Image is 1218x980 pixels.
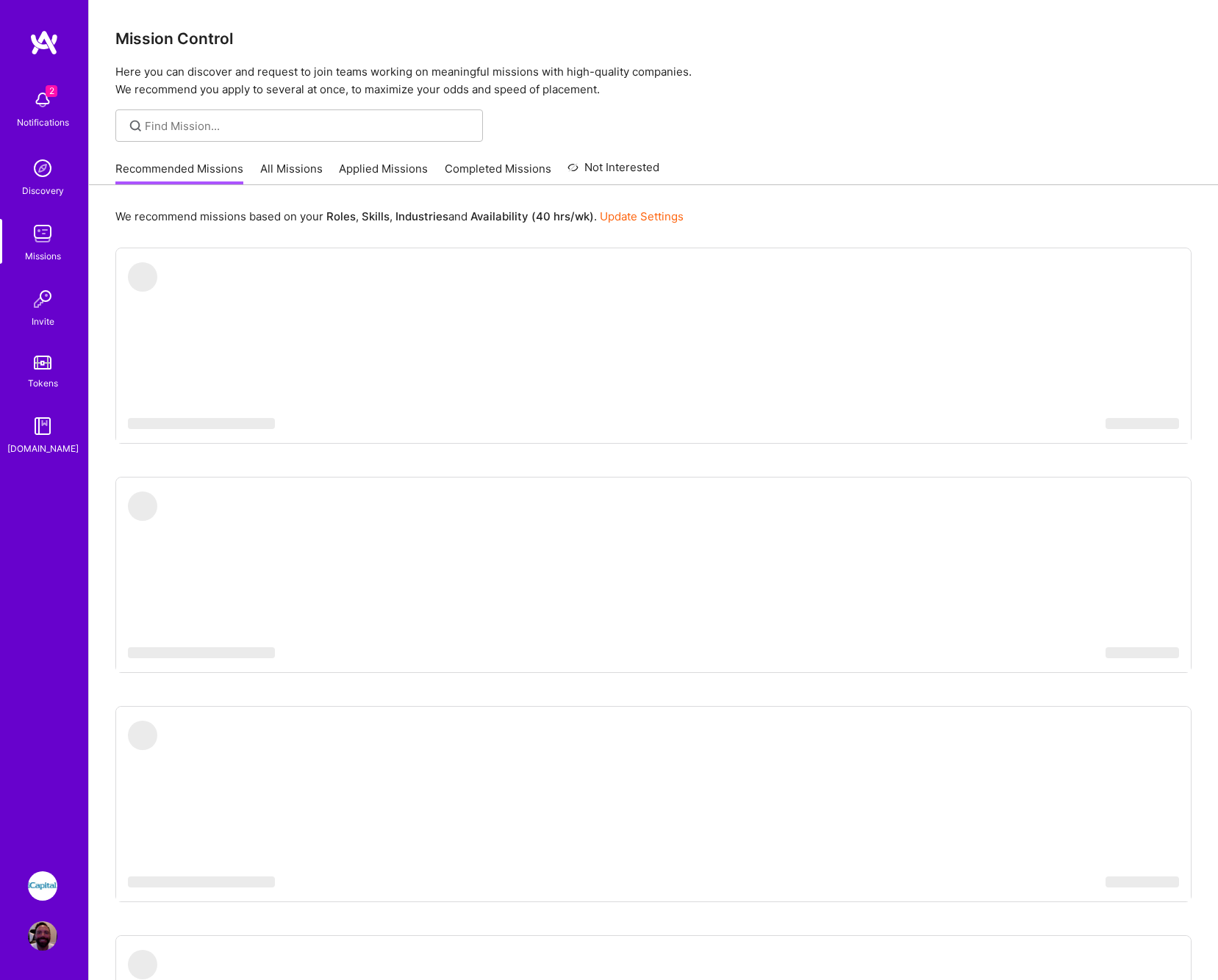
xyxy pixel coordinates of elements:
b: Industries [395,209,448,223]
a: Not Interested [567,159,659,185]
span: 2 [46,85,57,97]
img: tokens [34,356,51,370]
p: We recommend missions based on your , , and . [115,209,684,224]
b: Availability (40 hrs/wk) [470,209,594,223]
img: teamwork [28,219,57,248]
a: Update Settings [600,209,684,223]
a: Completed Missions [445,161,551,185]
img: discovery [28,154,57,183]
div: Discovery [22,183,64,198]
a: Recommended Missions [115,161,243,185]
div: Missions [25,248,61,264]
p: Here you can discover and request to join teams working on meaningful missions with high-quality ... [115,63,1192,98]
img: iCapital: Building an Alternative Investment Marketplace [28,871,57,901]
div: [DOMAIN_NAME] [7,441,79,456]
img: logo [29,29,59,56]
div: Tokens [28,375,58,391]
img: guide book [28,411,57,441]
input: Find Mission... [145,118,472,134]
img: User Avatar [28,921,57,951]
img: bell [28,85,57,115]
div: Invite [32,314,54,329]
b: Skills [362,209,390,223]
a: Applied Missions [339,161,428,185]
a: User Avatar [24,921,61,951]
a: iCapital: Building an Alternative Investment Marketplace [24,871,61,901]
i: icon SearchGrey [127,118,144,134]
h3: Mission Control [115,29,1192,48]
img: Invite [28,284,57,314]
a: All Missions [260,161,323,185]
b: Roles [326,209,356,223]
div: Notifications [17,115,69,130]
